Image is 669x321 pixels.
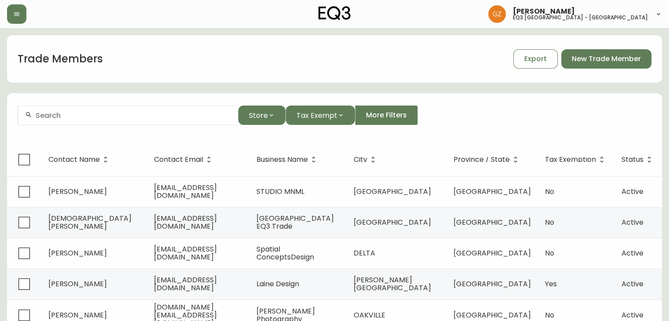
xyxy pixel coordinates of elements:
[36,111,231,120] input: Search
[48,157,100,162] span: Contact Name
[621,310,643,320] span: Active
[48,279,107,289] span: [PERSON_NAME]
[256,244,314,262] span: Spatial ConceptsDesign
[354,186,431,197] span: [GEOGRAPHIC_DATA]
[256,279,299,289] span: Laine Design
[296,110,337,121] span: Tax Exempt
[561,49,651,69] button: New Trade Member
[354,157,367,162] span: City
[621,248,643,258] span: Active
[453,217,531,227] span: [GEOGRAPHIC_DATA]
[354,217,431,227] span: [GEOGRAPHIC_DATA]
[453,156,521,164] span: Province / State
[249,110,268,121] span: Store
[355,106,418,125] button: More Filters
[48,213,132,231] span: [DEMOGRAPHIC_DATA][PERSON_NAME]
[154,275,217,293] span: [EMAIL_ADDRESS][DOMAIN_NAME]
[524,54,547,64] span: Export
[545,279,557,289] span: Yes
[354,310,385,320] span: OAKVILLE
[48,156,111,164] span: Contact Name
[621,217,643,227] span: Active
[453,186,531,197] span: [GEOGRAPHIC_DATA]
[154,157,203,162] span: Contact Email
[354,248,375,258] span: DELTA
[154,213,217,231] span: [EMAIL_ADDRESS][DOMAIN_NAME]
[154,156,215,164] span: Contact Email
[513,15,648,20] h5: eq3 [GEOGRAPHIC_DATA] - [GEOGRAPHIC_DATA]
[366,110,407,120] span: More Filters
[256,213,334,231] span: [GEOGRAPHIC_DATA] EQ3 Trade
[513,49,558,69] button: Export
[154,244,217,262] span: [EMAIL_ADDRESS][DOMAIN_NAME]
[453,279,531,289] span: [GEOGRAPHIC_DATA]
[453,157,510,162] span: Province / State
[48,186,107,197] span: [PERSON_NAME]
[18,51,103,66] h1: Trade Members
[545,217,554,227] span: No
[318,6,351,20] img: logo
[256,156,319,164] span: Business Name
[545,310,554,320] span: No
[545,156,607,164] span: Tax Exemption
[238,106,285,125] button: Store
[285,106,355,125] button: Tax Exempt
[154,182,217,201] span: [EMAIL_ADDRESS][DOMAIN_NAME]
[545,157,596,162] span: Tax Exemption
[513,8,575,15] span: [PERSON_NAME]
[545,248,554,258] span: No
[48,310,107,320] span: [PERSON_NAME]
[256,186,304,197] span: STUDIO MNML
[48,248,107,258] span: [PERSON_NAME]
[354,156,379,164] span: City
[488,5,506,23] img: 78875dbee59462ec7ba26e296000f7de
[256,157,308,162] span: Business Name
[621,156,655,164] span: Status
[354,275,431,293] span: [PERSON_NAME][GEOGRAPHIC_DATA]
[621,157,643,162] span: Status
[453,310,531,320] span: [GEOGRAPHIC_DATA]
[621,279,643,289] span: Active
[621,186,643,197] span: Active
[545,186,554,197] span: No
[572,54,641,64] span: New Trade Member
[453,248,531,258] span: [GEOGRAPHIC_DATA]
